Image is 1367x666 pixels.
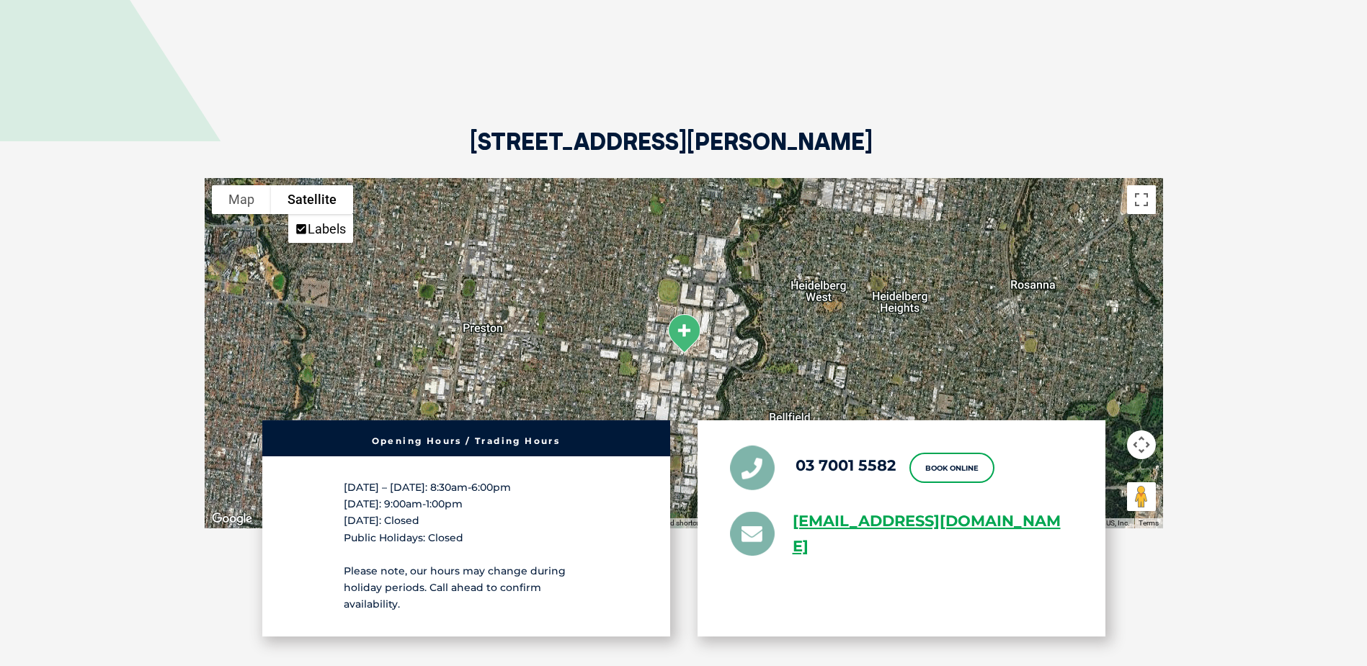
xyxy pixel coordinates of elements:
[793,509,1073,559] a: [EMAIL_ADDRESS][DOMAIN_NAME]
[470,130,873,178] h2: [STREET_ADDRESS][PERSON_NAME]
[212,185,271,214] button: Show street map
[271,185,353,214] button: Show satellite imagery
[270,437,663,445] h6: Opening Hours / Trading Hours
[909,453,994,483] a: Book Online
[1127,185,1156,214] button: Toggle fullscreen view
[344,563,589,613] p: Please note, our hours may change during holiday periods. Call ahead to confirm availability.
[308,221,346,236] label: Labels
[344,479,589,546] p: [DATE] – [DATE]: 8:30am-6:00pm [DATE]: 9:00am-1:00pm [DATE]: Closed Public Holidays: Closed
[288,214,353,243] ul: Show satellite imagery
[796,456,896,474] a: 03 7001 5582
[290,216,352,241] li: Labels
